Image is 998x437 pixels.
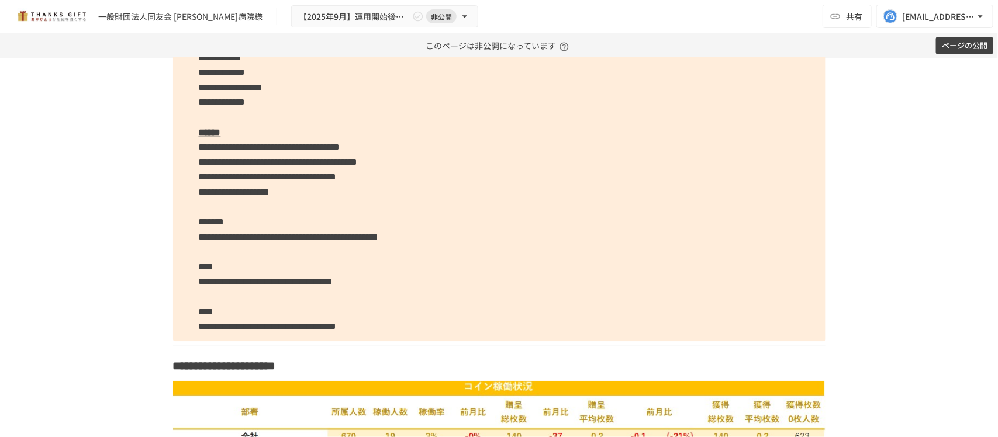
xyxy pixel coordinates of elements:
span: 非公開 [426,11,457,23]
div: [EMAIL_ADDRESS][DOMAIN_NAME] [902,9,975,24]
button: 【2025年9月】運用開始後振り返りミーティング非公開 [291,5,478,28]
div: 一般財団法人同友会 [PERSON_NAME]病院様 [98,11,263,23]
button: [EMAIL_ADDRESS][DOMAIN_NAME] [876,5,993,28]
span: 【2025年9月】運用開始後振り返りミーティング [299,9,410,24]
button: ページの公開 [936,37,993,55]
button: 共有 [823,5,872,28]
span: 共有 [846,10,862,23]
img: mMP1OxWUAhQbsRWCurg7vIHe5HqDpP7qZo7fRoNLXQh [14,7,89,26]
p: このページは非公開になっています [426,33,572,58]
